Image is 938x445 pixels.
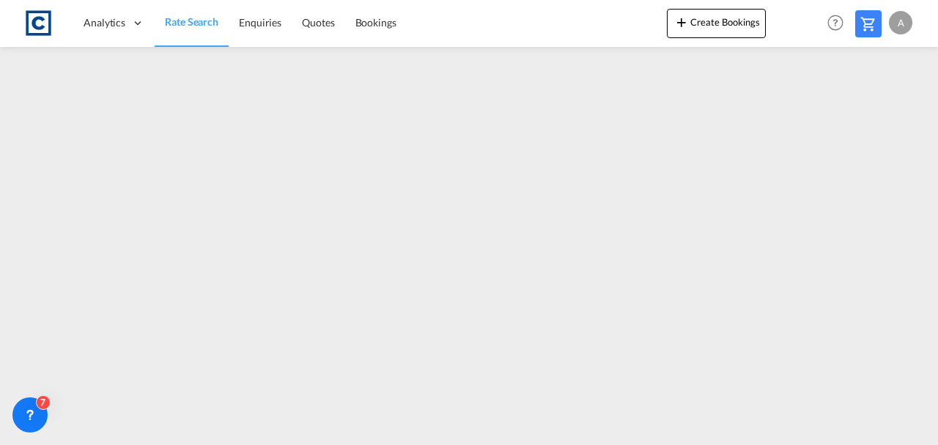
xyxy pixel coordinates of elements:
[22,7,55,40] img: 1fdb9190129311efbfaf67cbb4249bed.jpeg
[889,11,912,34] div: A
[165,15,218,28] span: Rate Search
[667,9,766,38] button: icon-plus 400-fgCreate Bookings
[823,10,848,35] span: Help
[84,15,125,30] span: Analytics
[355,16,396,29] span: Bookings
[673,13,690,31] md-icon: icon-plus 400-fg
[302,16,334,29] span: Quotes
[239,16,281,29] span: Enquiries
[823,10,855,37] div: Help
